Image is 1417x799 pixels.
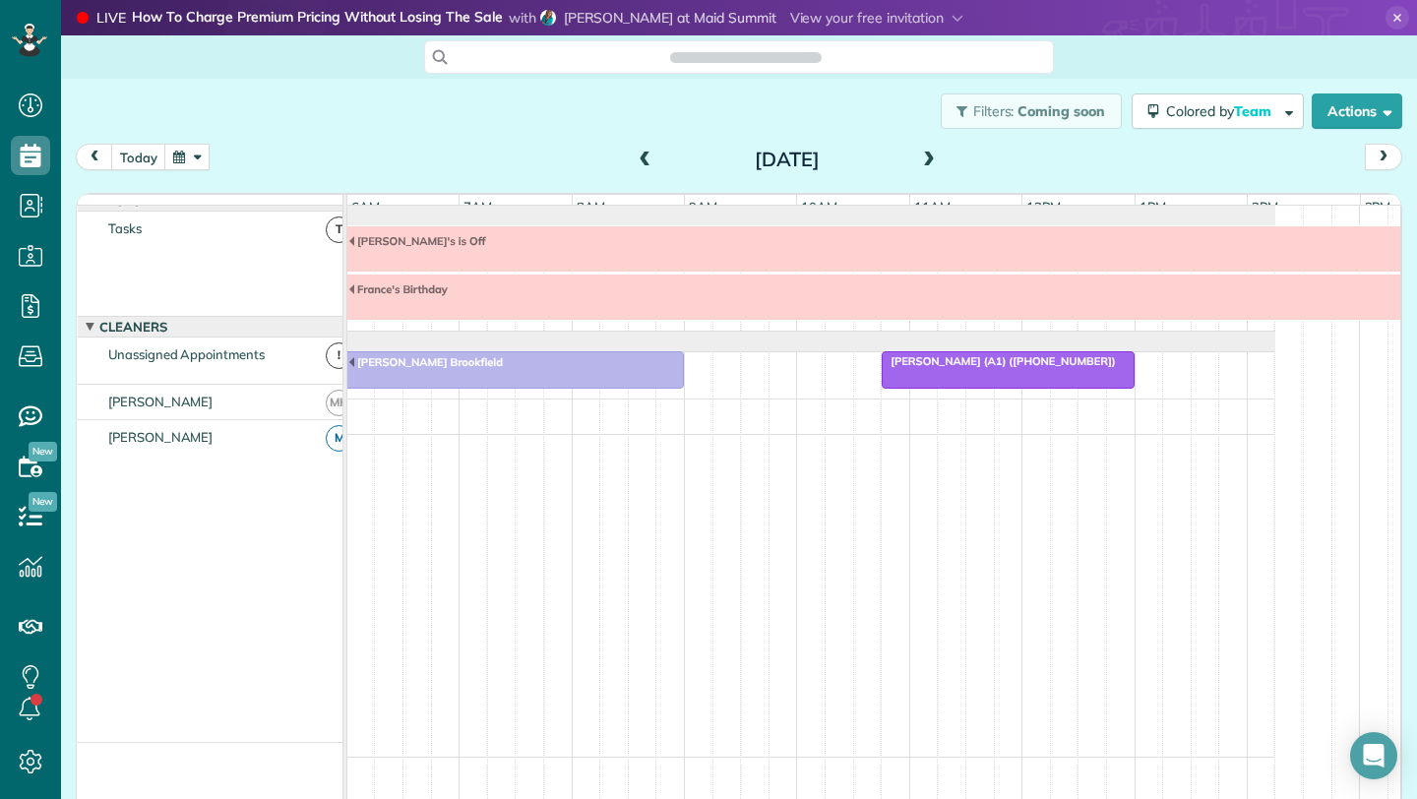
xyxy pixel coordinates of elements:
span: 7am [460,199,496,215]
span: M [326,425,352,452]
button: prev [76,144,113,170]
span: New [29,492,57,512]
span: ! [326,342,352,369]
span: 8am [573,199,609,215]
span: 9am [685,199,721,215]
span: 3pm [1361,199,1395,215]
span: Unassigned Appointments [104,346,269,362]
span: with [509,9,536,27]
span: Cleaners [95,319,171,335]
span: 10am [797,199,841,215]
span: Filters: [973,102,1015,120]
span: [PERSON_NAME] [104,394,217,409]
span: 2pm [1248,199,1282,215]
img: debbie-sardone-2fdb8baf8bf9b966c4afe4022d95edca04a15f6fa89c0b1664110d9635919661.jpg [540,10,556,26]
span: New [29,442,57,461]
div: Open Intercom Messenger [1350,732,1397,779]
span: Search ZenMaid… [690,47,801,67]
span: MH [326,390,352,416]
span: Coming soon [1017,102,1106,120]
span: 6am [347,199,384,215]
span: Team [1234,102,1274,120]
span: [PERSON_NAME] at Maid Summit [564,9,776,27]
button: next [1365,144,1402,170]
h2: [DATE] [664,149,910,170]
button: Colored byTeam [1132,93,1304,129]
button: Actions [1312,93,1402,129]
span: Tasks [104,220,146,236]
span: [PERSON_NAME] (A1) ([PHONE_NUMBER]) [881,354,1117,368]
span: [PERSON_NAME] [104,429,217,445]
span: T [326,216,352,243]
span: Colored by [1166,102,1278,120]
button: today [111,144,166,170]
span: 11am [910,199,955,215]
span: 1pm [1136,199,1170,215]
span: 12pm [1022,199,1065,215]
